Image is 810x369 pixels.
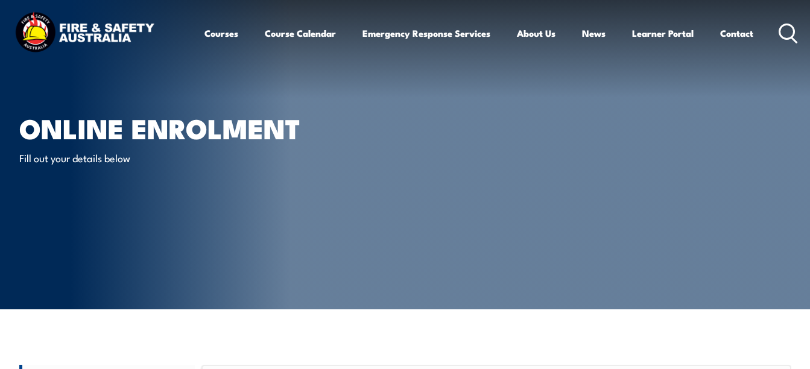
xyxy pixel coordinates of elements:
[517,19,555,48] a: About Us
[720,19,753,48] a: Contact
[632,19,694,48] a: Learner Portal
[265,19,336,48] a: Course Calendar
[19,116,317,139] h1: Online Enrolment
[582,19,606,48] a: News
[19,151,239,165] p: Fill out your details below
[362,19,490,48] a: Emergency Response Services
[204,19,238,48] a: Courses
